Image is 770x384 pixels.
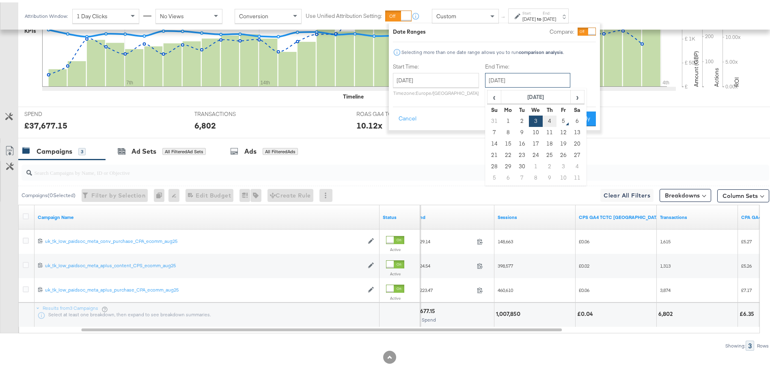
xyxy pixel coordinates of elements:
span: 3,874 [660,285,671,291]
a: uk_tk_low_paidsoc_meta_aplus_purchase_CPA_ecomm_aug25 [45,284,364,291]
td: 26 [556,147,570,159]
div: £6.35 [740,308,757,315]
div: 6,802 [658,308,675,315]
div: 0 [154,187,168,200]
div: 10.12x [356,117,382,129]
strong: to [536,13,543,19]
td: 6 [570,113,584,124]
td: 8 [529,170,543,181]
a: The total amount spent to date. [412,212,491,218]
td: 29 [501,159,515,170]
td: 17 [529,136,543,147]
div: Ad Sets [132,144,156,154]
div: Attribution Window: [24,11,68,17]
button: Cancel [393,109,422,124]
span: 1,313 [660,260,671,266]
div: KPIs [24,25,36,32]
a: uk_tk_low_paidsoc_meta_conv_purchase_CPA_ecomm_aug25 [45,236,364,242]
td: 8 [501,124,515,136]
td: 12 [556,124,570,136]
label: Compare: [550,26,574,33]
span: TRANSACTIONS [194,108,255,116]
td: 5 [556,113,570,124]
td: 9 [543,170,556,181]
label: End Time: [485,60,574,68]
td: 7 [487,124,501,136]
div: uk_tk_low_paidsoc_meta_conv_purchase_CPA_ecomm_aug25 [45,236,364,242]
td: 21 [487,147,501,159]
span: SPEND [24,108,85,116]
a: uk_tk_low_paidsoc_meta_aplus_content_CPS_ecomm_aug25 [45,260,364,267]
td: 11 [570,170,584,181]
label: Start Time: [393,60,479,68]
span: Total Spend [410,314,436,320]
div: Selecting more than one date range allows you to run . [401,47,564,53]
td: 9 [515,124,529,136]
td: 28 [487,159,501,170]
td: 4 [570,159,584,170]
th: Mo [501,102,515,113]
div: £37,677.15 [24,117,67,129]
span: £0.02 [579,260,589,266]
td: 18 [543,136,556,147]
span: 460,610 [498,285,513,291]
td: 25 [543,147,556,159]
div: [DATE] [543,13,556,20]
span: Custom [436,10,456,17]
td: 11 [543,124,556,136]
span: Conversion [239,10,268,17]
td: 31 [487,113,501,124]
td: 27 [570,147,584,159]
label: Use Unified Attribution Setting: [306,10,382,17]
th: We [529,102,543,113]
td: 3 [556,159,570,170]
div: Date Ranges [393,26,426,33]
button: Breakdowns [660,187,711,200]
div: £37,677.15 [410,305,438,313]
label: Active [386,269,404,274]
td: 4 [543,113,556,124]
span: 1 Day Clicks [77,10,108,17]
div: Ads [244,144,257,154]
th: Su [487,102,501,113]
td: 24 [529,147,543,159]
button: Column Sets [717,187,769,200]
div: 3 [746,338,754,348]
td: 10 [529,124,543,136]
div: Campaigns ( 0 Selected) [22,189,75,197]
span: £7,429.14 [412,236,474,242]
span: £5.26 [741,260,752,266]
span: ‹ [488,88,500,101]
td: 10 [556,170,570,181]
th: Fr [556,102,570,113]
th: Sa [570,102,584,113]
input: Search Campaigns by Name, ID or Objective [32,159,701,175]
th: Tu [515,102,529,113]
td: 2 [543,159,556,170]
td: 5 [487,170,501,181]
td: 15 [501,136,515,147]
a: Cost per session (GA4) using total cost to client [579,212,661,218]
label: Active [386,293,404,298]
td: 30 [515,159,529,170]
div: £0.04 [577,308,595,315]
td: 19 [556,136,570,147]
p: Timezone: Europe/[GEOGRAPHIC_DATA] [393,88,479,94]
a: Shows the current state of your Ad Campaign. [383,212,417,218]
span: › [571,88,584,101]
label: Active [386,245,404,250]
div: All Filtered Ad Sets [162,146,206,153]
span: £5.27 [741,236,752,242]
td: 14 [487,136,501,147]
a: Sessions - GA Sessions - The total number of sessions [498,212,572,218]
th: [DATE] [501,88,571,102]
div: All Filtered Ads [263,146,298,153]
span: 148,663 [498,236,513,242]
strong: comparison analysis [519,47,563,53]
td: 1 [529,159,543,170]
div: Showing: [725,341,746,346]
td: 3 [529,113,543,124]
span: 398,577 [498,260,513,266]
